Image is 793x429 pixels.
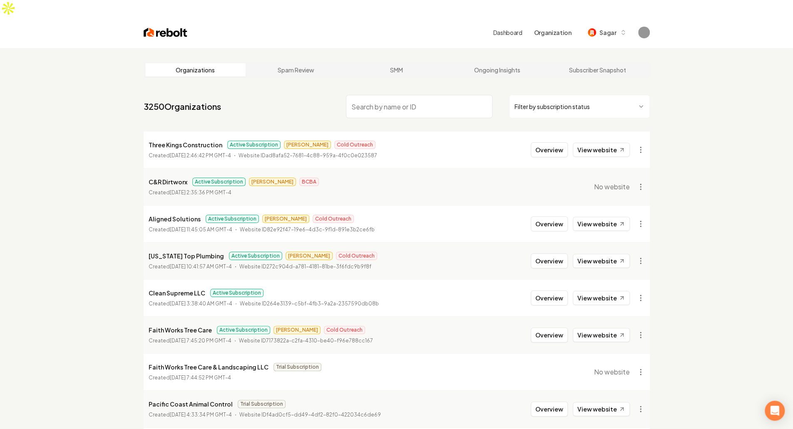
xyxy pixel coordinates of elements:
button: Overview [531,142,568,157]
span: Cold Outreach [313,215,354,223]
a: Organizations [145,63,246,77]
button: Overview [531,290,568,305]
p: Created [149,411,232,419]
a: Spam Review [246,63,346,77]
span: Active Subscription [229,252,282,260]
button: Overview [531,216,568,231]
p: Faith Works Tree Care [149,325,212,335]
p: Created [149,300,232,308]
div: Open Intercom Messenger [765,401,785,421]
p: Created [149,188,231,197]
p: Website ID 272c904d-a781-4181-81be-3f6fdc9b9f8f [239,263,371,271]
span: Active Subscription [217,326,270,334]
button: Overview [531,327,568,342]
span: Active Subscription [227,141,281,149]
a: View website [573,291,630,305]
p: Website ID 82e92f47-19e6-4d3c-9f1d-891e3b2ce6fb [240,226,375,234]
a: SMM [346,63,447,77]
p: Created [149,151,231,160]
img: Sagar Soni [638,27,650,38]
p: Aligned Solutions [149,214,201,224]
span: Cold Outreach [324,326,365,334]
img: Sagar [588,28,596,37]
span: No website [594,367,630,377]
p: Website ID 7173822a-c2fa-4310-be40-f96e788cc167 [239,337,373,345]
img: Rebolt Logo [144,27,187,38]
input: Search by name or ID [346,95,492,118]
p: Created [149,374,231,382]
a: View website [573,143,630,157]
time: [DATE] 7:44:52 PM GMT-4 [170,374,231,381]
span: [PERSON_NAME] [284,141,331,149]
span: Active Subscription [206,215,259,223]
button: Organization [529,25,576,40]
button: Open user button [638,27,650,38]
a: View website [573,402,630,416]
span: Active Subscription [192,178,246,186]
p: Created [149,226,232,234]
p: Website ID ad8afa52-7681-4c88-959a-4f0c0e023587 [239,151,377,160]
time: [DATE] 2:46:42 PM GMT-4 [170,152,231,159]
time: [DATE] 10:41:57 AM GMT-4 [170,263,232,270]
time: [DATE] 4:33:34 PM GMT-4 [170,412,232,418]
p: Created [149,263,232,271]
a: View website [573,217,630,231]
time: [DATE] 2:35:36 PM GMT-4 [170,189,231,196]
p: Website ID 264e3139-c5bf-4fb3-9a2a-2357590db08b [240,300,379,308]
p: C&R Dirtworx [149,177,187,187]
span: Sagar [599,28,616,37]
a: 3250Organizations [144,101,221,112]
time: [DATE] 3:38:40 AM GMT-4 [170,300,232,307]
span: Active Subscription [210,289,264,297]
span: [PERSON_NAME] [273,326,321,334]
span: Trial Subscription [238,400,286,408]
span: [PERSON_NAME] [262,215,309,223]
button: Overview [531,402,568,417]
p: Faith Works Tree Care & Landscaping LLC [149,362,268,372]
a: Ongoing Insights [447,63,547,77]
span: BCBA [299,178,319,186]
span: Trial Subscription [273,363,321,371]
a: Subscriber Snapshot [547,63,648,77]
p: Website ID f4ad0cf5-dd49-4df2-82f0-422034c6de69 [239,411,381,419]
time: [DATE] 11:45:05 AM GMT-4 [170,226,232,233]
button: Overview [531,253,568,268]
span: Cold Outreach [336,252,377,260]
span: Cold Outreach [334,141,375,149]
p: Created [149,337,231,345]
p: [US_STATE] Top Plumbing [149,251,224,261]
span: [PERSON_NAME] [286,252,333,260]
span: [PERSON_NAME] [249,178,296,186]
p: Clean Supreme LLC [149,288,205,298]
a: View website [573,328,630,342]
p: Three Kings Construction [149,140,222,150]
time: [DATE] 7:45:20 PM GMT-4 [170,337,231,344]
span: No website [594,182,630,192]
a: Dashboard [493,28,522,37]
a: View website [573,254,630,268]
p: Pacific Coast Animal Control [149,399,233,409]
